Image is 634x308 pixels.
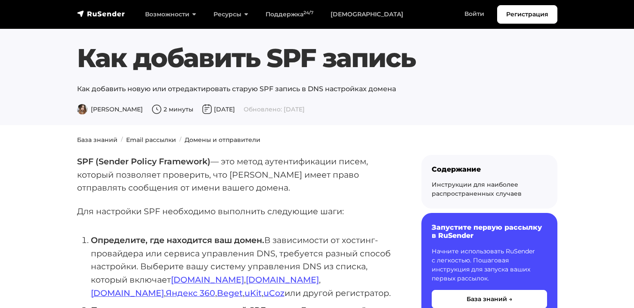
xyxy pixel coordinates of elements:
[497,5,557,24] a: Регистрация
[432,247,547,283] p: Начните использовать RuSender с легкостью. Пошаговая инструкция для запуска ваших первых рассылок.
[202,104,212,114] img: Дата публикации
[246,274,319,285] a: [DOMAIN_NAME]
[263,288,285,298] a: uCoz
[432,165,547,173] div: Содержание
[185,136,260,144] a: Домены и отправители
[244,105,305,113] span: Обновлено: [DATE]
[456,5,493,23] a: Войти
[77,43,557,74] h1: Как добавить SPF запись
[77,205,394,218] p: Для настройки SPF необходимо выполнить следующие шаги:
[205,6,257,23] a: Ресурсы
[303,10,313,15] sup: 24/7
[77,84,557,94] p: Как добавить новую или отредактировать старую SPF запись в DNS настройках домена
[136,6,205,23] a: Возможности
[171,274,244,285] a: [DOMAIN_NAME]
[91,235,264,245] strong: Определите, где находится ваш домен.
[152,105,193,113] span: 2 минуты
[91,288,164,298] a: [DOMAIN_NAME]
[152,104,162,114] img: Время чтения
[166,288,215,298] a: Яндекс 360
[91,234,394,300] li: В зависимости от хостинг-провайдера или сервиса управления DNS, требуется разный способ настройки...
[217,288,243,298] a: Beget
[244,288,262,298] a: uKit
[77,155,394,194] p: — это метод аутентификации писем, который позволяет проверить, что [PERSON_NAME] имеет право отпр...
[432,181,522,197] a: Инструкции для наиболее распространенных случаев
[77,105,143,113] span: [PERSON_NAME]
[77,9,125,18] img: RuSender
[322,6,412,23] a: [DEMOGRAPHIC_DATA]
[202,105,235,113] span: [DATE]
[72,136,563,145] nav: breadcrumb
[257,6,322,23] a: Поддержка24/7
[126,136,176,144] a: Email рассылки
[77,136,118,144] a: База знаний
[432,223,547,240] h6: Запустите первую рассылку в RuSender
[77,156,210,166] strong: SPF (Sender Policy Framework)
